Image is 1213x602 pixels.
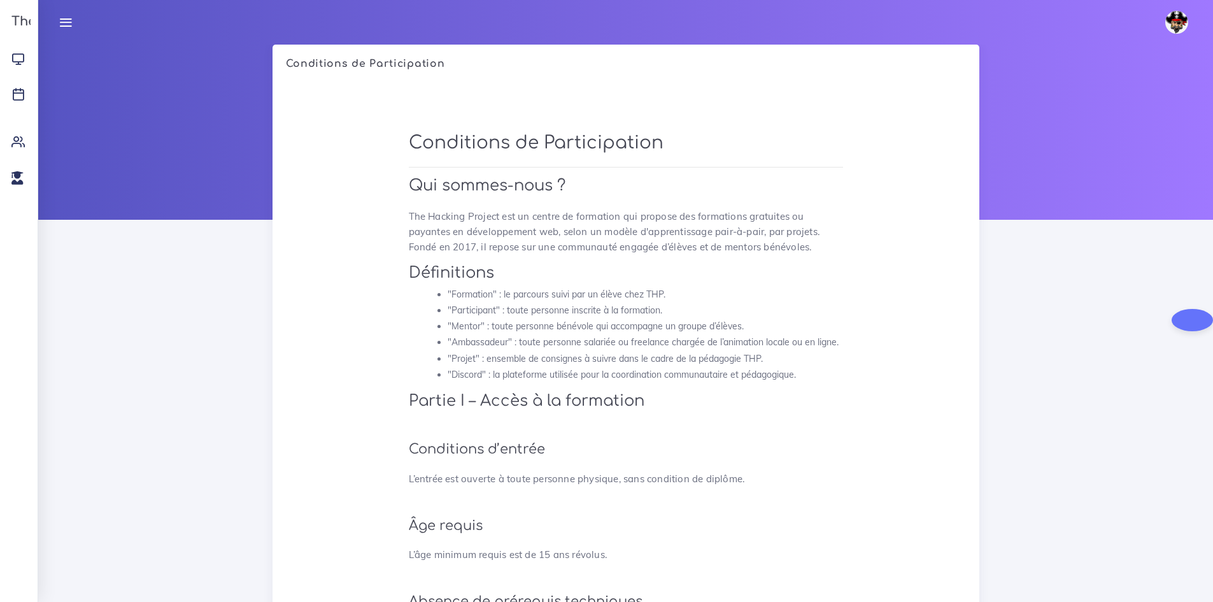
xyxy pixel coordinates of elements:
[409,471,843,487] p: L’entrée est ouverte à toute personne physique, sans condition de diplôme.
[409,264,843,282] h2: Définitions
[448,367,843,383] li: "Discord" : la plateforme utilisée pour la coordination communautaire et pédagogique.
[409,441,843,457] h3: Conditions d’entrée
[409,133,843,154] h1: Conditions de Participation
[448,287,843,303] li: "Formation" : le parcours suivi par un élève chez THP.
[1165,11,1188,34] img: avatar
[286,58,966,70] h5: Conditions de Participation
[448,334,843,350] li: "Ambassadeur" : toute personne salariée ou freelance chargée de l’animation locale ou en ligne.
[409,547,843,563] p: L’âge minimum requis est de 15 ans révolus.
[409,176,843,195] h2: Qui sommes-nous ?
[409,518,843,534] h3: Âge requis
[448,319,843,334] li: "Mentor" : toute personne bénévole qui accompagne un groupe d’élèves.
[448,303,843,319] li: "Participant" : toute personne inscrite à la formation.
[448,351,843,367] li: "Projet" : ensemble de consignes à suivre dans le cadre de la pédagogie THP.
[409,392,843,410] h2: Partie I – Accès à la formation
[409,209,843,255] p: The Hacking Project est un centre de formation qui propose des formations gratuites ou payantes e...
[8,15,143,29] h3: The Hacking Project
